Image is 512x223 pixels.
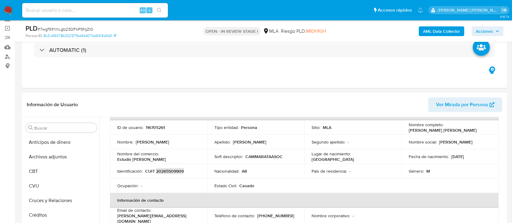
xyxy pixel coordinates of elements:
p: - [353,213,354,218]
button: AML Data Collector [419,26,464,36]
p: [PERSON_NAME] [PERSON_NAME] [409,127,477,133]
p: [PHONE_NUMBER] [257,213,294,218]
span: MIDHIGH [306,28,326,35]
span: Ver Mirada por Persona [436,97,488,112]
a: Salir [501,7,507,13]
b: Person ID [26,33,42,39]
span: s [148,7,150,13]
span: 3.157.3 [500,14,509,19]
p: Soft descriptor : [214,154,243,159]
p: AR [242,168,247,174]
button: Acciones [472,26,503,36]
span: Accesos rápidos [378,7,412,13]
p: - [349,168,350,174]
p: M [426,168,430,174]
p: [PERSON_NAME] [136,139,169,145]
th: Información de contacto [110,193,499,208]
button: Ver Mirada por Persona [428,97,502,112]
p: Estado Civil : [214,183,237,188]
p: Casado [239,183,254,188]
button: Buscar [28,125,33,130]
p: Ocupación : [117,183,138,188]
p: OPEN - IN REVIEW STAGE I [203,27,261,35]
h3: AUTOMATIC (1) [49,47,86,53]
span: # 7wgf51tYnLgb23DFkP9NjZr0 [38,26,93,32]
p: País de residencia : [312,168,347,174]
button: Archivos adjuntos [23,150,99,164]
p: Segundo apellido : [312,139,345,145]
p: [PERSON_NAME] [439,139,473,145]
p: Género : [409,168,424,174]
p: - [348,139,349,145]
b: PLD [26,23,38,33]
p: Nombre del comercio : [117,151,159,157]
p: Nacionalidad : [214,168,239,174]
p: Persona [241,125,257,130]
span: Riesgo PLD: [281,28,326,35]
p: Identificación : [117,168,143,174]
p: Fecha de nacimiento : [409,154,449,159]
p: Estudio [PERSON_NAME] [117,157,166,162]
p: [GEOGRAPHIC_DATA] [312,157,354,162]
p: lucia.neglia@mercadolibre.com [438,7,499,13]
button: Créditos [23,208,99,222]
button: CBT [23,164,99,179]
h1: Información de Usuario [27,102,78,108]
p: Sitio : [312,125,320,130]
button: search-icon [153,6,166,15]
input: Buscar [34,125,94,131]
span: Alt [140,7,145,13]
button: CVU [23,179,99,193]
p: Teléfono de contacto : [214,213,255,218]
input: Buscar usuario o caso... [22,6,168,14]
p: Nombre social : [409,139,437,145]
p: ID de usuario : [117,125,143,130]
p: Lugar de nacimiento : [312,151,351,157]
p: [DATE] [451,154,464,159]
p: CUIT 20265509909 [145,168,184,174]
a: 8c2c49478b33297fbd44d07bd669d4d0 [43,33,116,39]
b: AML Data Collector [423,26,460,36]
div: MLA [263,28,278,35]
p: Nombre corporativo : [312,213,350,218]
p: [PERSON_NAME] [233,139,266,145]
p: CAMMARATAASOC [245,154,283,159]
p: Tipo entidad : [214,125,239,130]
p: Apellido : [214,139,230,145]
span: Acciones [476,26,493,36]
p: - [141,183,142,188]
p: Nombre : [117,139,133,145]
button: Anticipos de dinero [23,135,99,150]
p: Nombre completo : [409,122,443,127]
button: Cruces y Relaciones [23,193,99,208]
div: AUTOMATIC (1) [34,43,495,57]
p: 116705261 [146,125,165,130]
p: Email de contacto : [117,208,151,213]
p: MLA [323,125,331,130]
a: Notificaciones [418,8,423,13]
